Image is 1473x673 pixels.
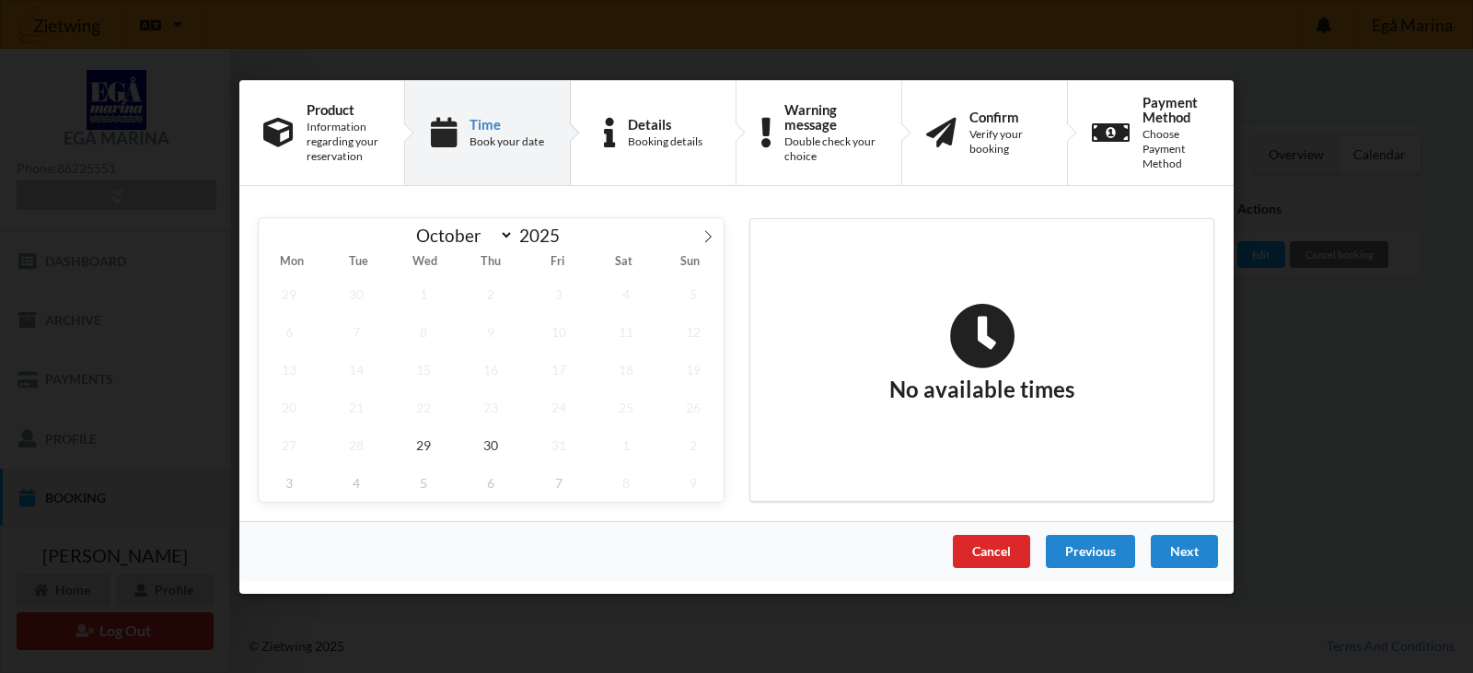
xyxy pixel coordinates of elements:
span: October 4, 2025 [596,274,656,312]
span: October 27, 2025 [259,425,319,463]
span: November 1, 2025 [596,425,656,463]
span: November 6, 2025 [461,463,522,501]
span: November 7, 2025 [528,463,589,501]
div: Book your date [470,134,544,149]
span: October 22, 2025 [393,388,454,425]
span: October 5, 2025 [663,274,724,312]
span: October 26, 2025 [663,388,724,425]
span: September 30, 2025 [326,274,387,312]
span: October 23, 2025 [461,388,522,425]
span: October 20, 2025 [259,388,319,425]
div: Confirm [969,109,1043,123]
span: October 3, 2025 [528,274,589,312]
div: Product [307,101,380,116]
span: October 12, 2025 [663,312,724,350]
div: Previous [1046,534,1135,567]
span: September 29, 2025 [259,274,319,312]
span: Sat [591,256,657,268]
div: Details [628,116,702,131]
div: Payment Method [1142,94,1210,123]
span: November 8, 2025 [596,463,656,501]
span: October 15, 2025 [393,350,454,388]
span: October 10, 2025 [528,312,589,350]
span: Tue [325,256,391,268]
span: October 30, 2025 [461,425,522,463]
span: October 18, 2025 [596,350,656,388]
span: October 7, 2025 [326,312,387,350]
span: October 9, 2025 [461,312,522,350]
span: October 17, 2025 [528,350,589,388]
span: October 21, 2025 [326,388,387,425]
input: Year [514,225,574,246]
div: Next [1151,534,1218,567]
span: November 5, 2025 [393,463,454,501]
span: Sun [657,256,724,268]
span: October 16, 2025 [461,350,522,388]
span: October 2, 2025 [461,274,522,312]
div: Cancel [953,534,1030,567]
span: Thu [458,256,524,268]
span: October 28, 2025 [326,425,387,463]
span: Wed [391,256,458,268]
span: October 24, 2025 [528,388,589,425]
span: October 1, 2025 [393,274,454,312]
div: Information regarding your reservation [307,120,380,164]
div: Time [470,116,544,131]
span: October 31, 2025 [528,425,589,463]
span: November 2, 2025 [663,425,724,463]
div: Warning message [784,101,877,131]
span: October 25, 2025 [596,388,656,425]
div: Booking details [628,134,702,149]
span: October 13, 2025 [259,350,319,388]
div: Verify your booking [969,127,1043,157]
div: Double check your choice [784,134,877,164]
span: October 14, 2025 [326,350,387,388]
span: November 9, 2025 [663,463,724,501]
span: November 3, 2025 [259,463,319,501]
span: October 19, 2025 [663,350,724,388]
span: October 29, 2025 [393,425,454,463]
select: Month [408,224,515,247]
span: October 8, 2025 [393,312,454,350]
div: Choose Payment Method [1142,127,1210,171]
span: Fri [525,256,591,268]
span: Mon [259,256,325,268]
h2: No available times [889,302,1074,403]
span: November 4, 2025 [326,463,387,501]
span: October 6, 2025 [259,312,319,350]
span: October 11, 2025 [596,312,656,350]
